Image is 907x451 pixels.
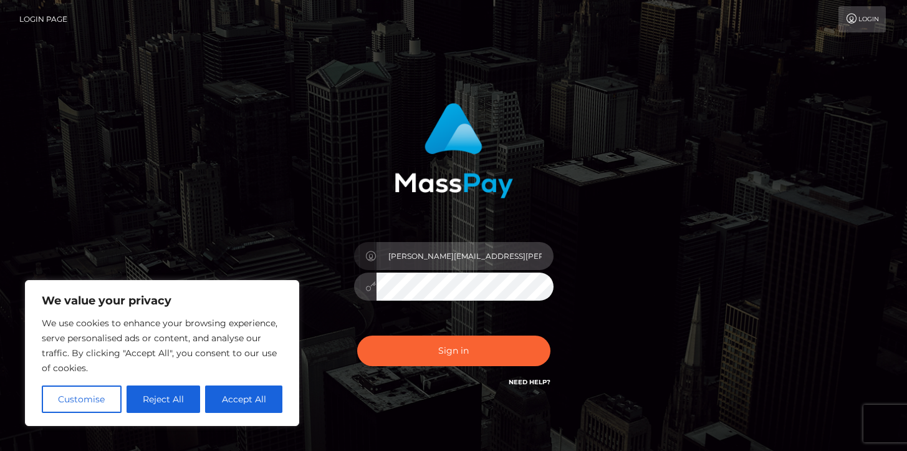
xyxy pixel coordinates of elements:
button: Sign in [357,336,550,366]
a: Login [838,6,886,32]
button: Reject All [127,386,201,413]
p: We value your privacy [42,293,282,308]
img: MassPay Login [395,103,513,198]
p: We use cookies to enhance your browsing experience, serve personalised ads or content, and analys... [42,316,282,376]
button: Customise [42,386,122,413]
div: We value your privacy [25,280,299,426]
a: Need Help? [509,378,550,386]
a: Login Page [19,6,67,32]
button: Accept All [205,386,282,413]
input: Username... [377,242,554,270]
